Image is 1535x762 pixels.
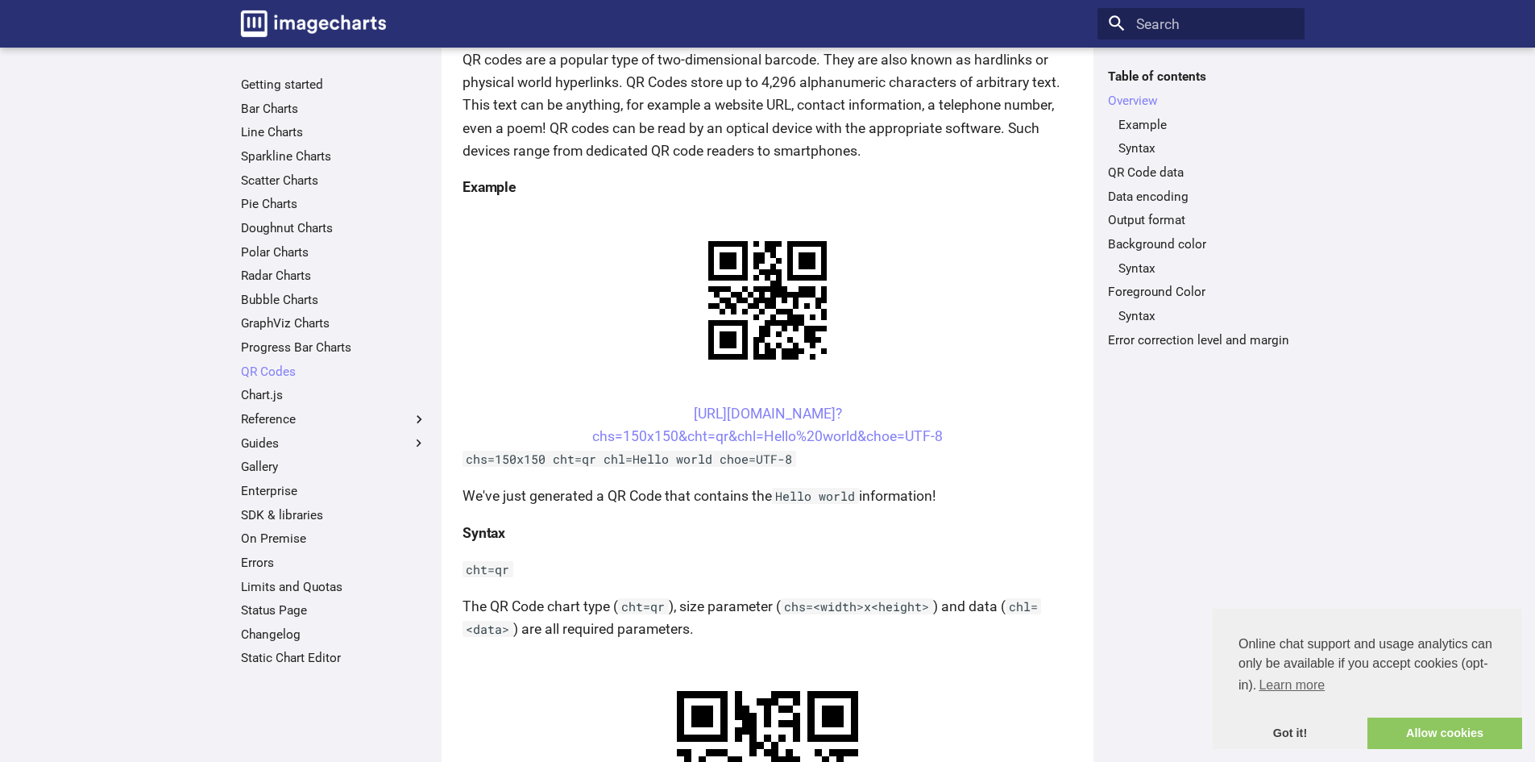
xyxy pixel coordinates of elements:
[463,522,1072,544] h4: Syntax
[463,485,1072,507] p: We've just generated a QR Code that contains the information!
[241,148,427,164] a: Sparkline Charts
[241,459,427,475] a: Gallery
[781,598,933,614] code: chs=<width>x<height>
[680,213,855,388] img: chart
[1118,260,1294,277] a: Syntax
[241,602,427,618] a: Status Page
[1108,332,1294,348] a: Error correction level and margin
[1256,673,1327,697] a: learn more about cookies
[241,579,427,595] a: Limits and Quotas
[241,339,427,356] a: Progress Bar Charts
[1097,69,1305,348] nav: Table of contents
[463,176,1072,198] h4: Example
[241,435,427,452] label: Guides
[1108,308,1294,324] nav: Foreground Color
[618,598,669,614] code: cht=qr
[241,10,386,37] img: logo
[1108,236,1294,252] a: Background color
[463,595,1072,640] p: The QR Code chart type ( ), size parameter ( ) and data ( ) are all required parameters.
[241,77,427,93] a: Getting started
[1367,718,1522,750] a: allow cookies
[241,650,427,666] a: Static Chart Editor
[241,268,427,284] a: Radar Charts
[241,531,427,547] a: On Premise
[241,244,427,260] a: Polar Charts
[241,555,427,571] a: Errors
[1118,308,1294,324] a: Syntax
[1108,189,1294,205] a: Data encoding
[1213,718,1367,750] a: dismiss cookie message
[1213,609,1522,749] div: cookieconsent
[241,315,427,331] a: GraphViz Charts
[1108,284,1294,300] a: Foreground Color
[241,411,427,427] label: Reference
[592,406,943,444] a: [URL][DOMAIN_NAME]?chs=150x150&cht=qr&chl=Hello%20world&choe=UTF-8
[1118,117,1294,133] a: Example
[1108,212,1294,228] a: Output format
[1108,93,1294,109] a: Overview
[1118,140,1294,156] a: Syntax
[241,387,427,403] a: Chart.js
[1238,635,1496,697] span: Online chat support and usage analytics can only be available if you accept cookies (opt-in).
[1108,164,1294,181] a: QR Code data
[234,3,393,44] a: Image-Charts documentation
[241,483,427,499] a: Enterprise
[463,561,513,577] code: cht=qr
[241,292,427,308] a: Bubble Charts
[241,627,427,643] a: Changelog
[241,364,427,380] a: QR Codes
[1097,69,1305,85] label: Table of contents
[1097,8,1305,40] input: Search
[772,488,859,504] code: Hello world
[241,173,427,189] a: Scatter Charts
[463,451,796,467] code: chs=150x150 cht=qr chl=Hello world choe=UTF-8
[241,124,427,140] a: Line Charts
[1108,117,1294,157] nav: Overview
[463,48,1072,162] p: QR codes are a popular type of two-dimensional barcode. They are also known as hardlinks or physi...
[241,196,427,212] a: Pie Charts
[241,507,427,523] a: SDK & libraries
[241,220,427,236] a: Doughnut Charts
[1108,260,1294,277] nav: Background color
[241,101,427,117] a: Bar Charts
